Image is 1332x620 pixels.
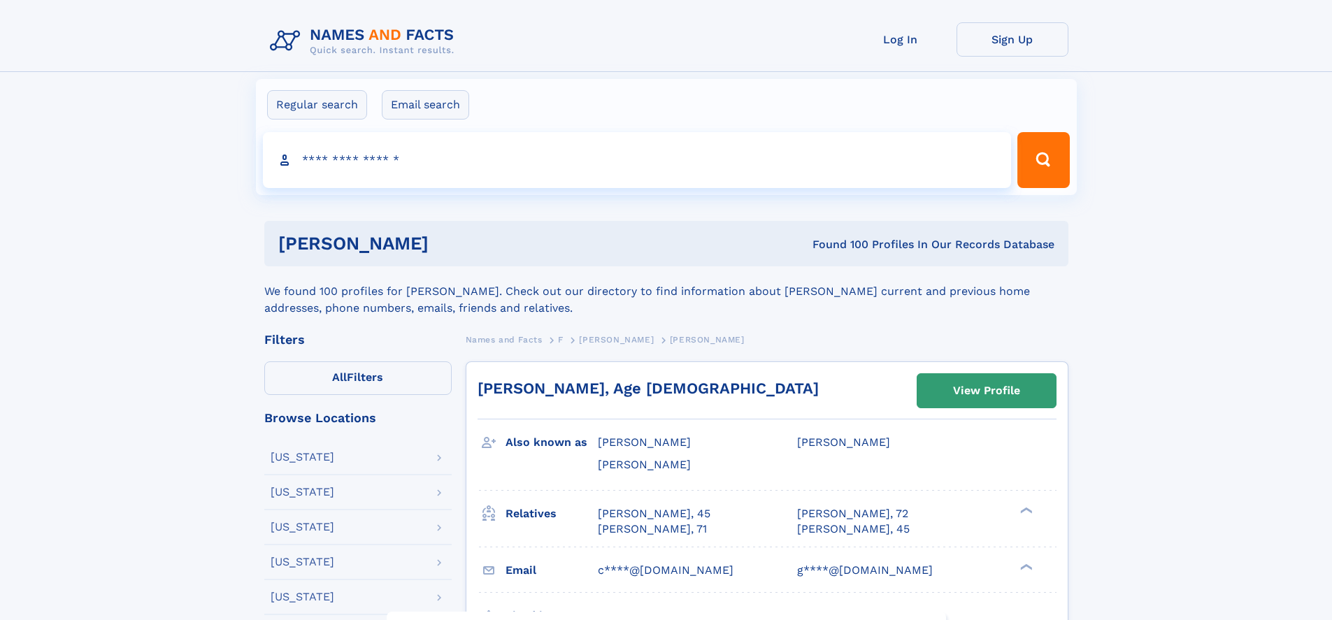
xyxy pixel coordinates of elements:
[478,380,819,397] a: [PERSON_NAME], Age [DEMOGRAPHIC_DATA]
[264,22,466,60] img: Logo Names and Facts
[953,375,1020,407] div: View Profile
[271,556,334,568] div: [US_STATE]
[271,486,334,498] div: [US_STATE]
[264,333,452,346] div: Filters
[558,335,564,345] span: F
[845,22,957,57] a: Log In
[506,502,598,526] h3: Relatives
[620,237,1054,252] div: Found 100 Profiles In Our Records Database
[264,412,452,424] div: Browse Locations
[558,331,564,348] a: F
[271,591,334,603] div: [US_STATE]
[332,370,347,384] span: All
[264,266,1068,317] div: We found 100 profiles for [PERSON_NAME]. Check out our directory to find information about [PERSO...
[598,458,691,471] span: [PERSON_NAME]
[670,335,745,345] span: [PERSON_NAME]
[382,90,469,120] label: Email search
[917,374,1056,408] a: View Profile
[579,335,654,345] span: [PERSON_NAME]
[506,558,598,582] h3: Email
[797,521,910,537] a: [PERSON_NAME], 45
[957,22,1068,57] a: Sign Up
[271,521,334,533] div: [US_STATE]
[264,361,452,395] label: Filters
[267,90,367,120] label: Regular search
[278,235,621,252] h1: [PERSON_NAME]
[271,452,334,463] div: [US_STATE]
[466,331,543,348] a: Names and Facts
[797,506,908,521] a: [PERSON_NAME], 72
[1017,505,1033,514] div: ❯
[797,435,890,449] span: [PERSON_NAME]
[263,132,1012,188] input: search input
[598,521,707,537] a: [PERSON_NAME], 71
[579,331,654,348] a: [PERSON_NAME]
[598,506,710,521] a: [PERSON_NAME], 45
[1017,562,1033,571] div: ❯
[506,431,598,454] h3: Also known as
[1017,132,1069,188] button: Search Button
[598,435,691,449] span: [PERSON_NAME]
